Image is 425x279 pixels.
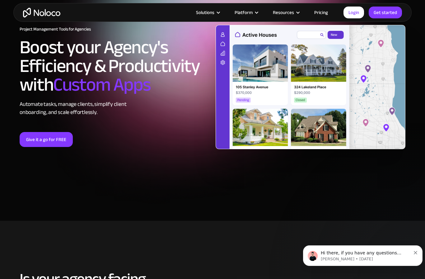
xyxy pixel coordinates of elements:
div: Platform [227,8,265,17]
h1: Project Management Tools for Agencies [20,27,209,32]
a: Login [343,7,364,18]
div: Solutions [188,8,227,17]
a: Get started [369,7,402,18]
div: Resources [265,8,306,17]
div: Platform [235,8,253,17]
a: Pricing [306,8,336,17]
span: Custom Apps [53,67,151,102]
div: Automate tasks, manage clients, simplify client onboarding, and scale effortlessly. [20,100,209,116]
iframe: Intercom notifications message [301,232,425,276]
div: Resources [273,8,294,17]
a: Give it a go for FREE [20,132,73,147]
a: home [23,8,60,17]
div: Solutions [196,8,214,17]
h2: Boost your Agency's Efficiency & Productivity with [20,38,209,94]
